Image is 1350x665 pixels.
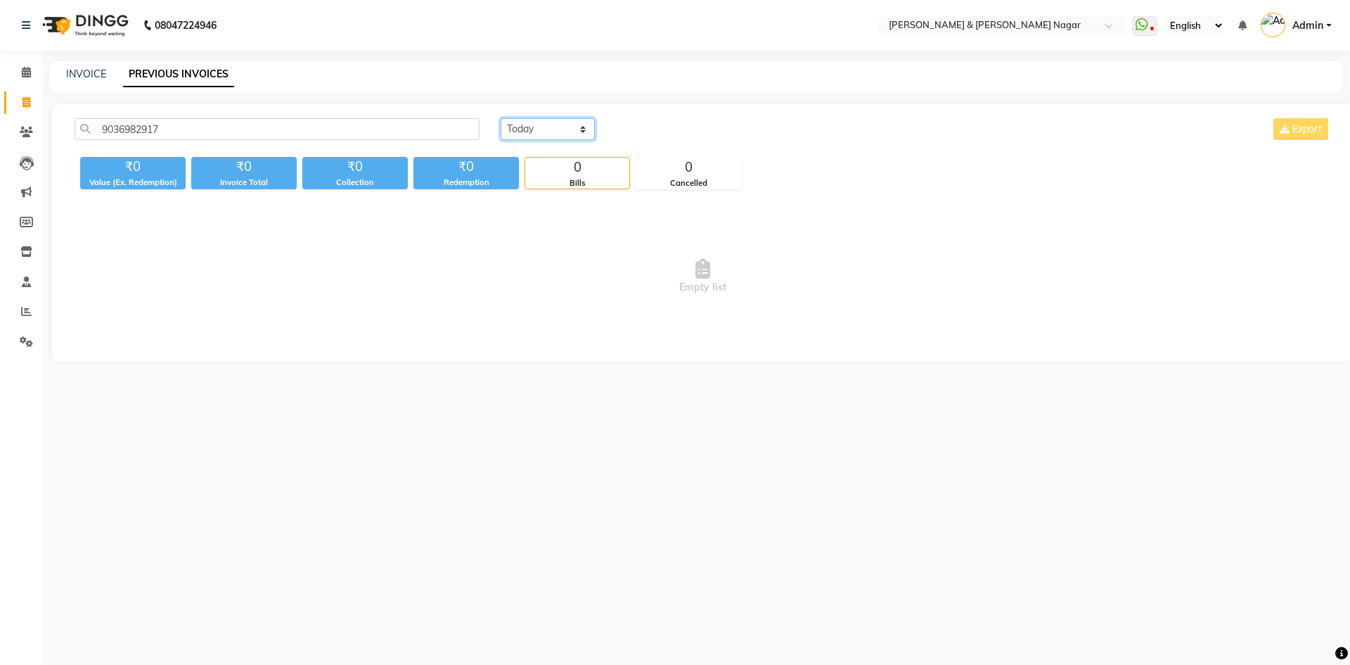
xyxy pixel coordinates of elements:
[413,157,519,177] div: ₹0
[66,68,106,80] a: INVOICE
[413,177,519,189] div: Redemption
[302,157,408,177] div: ₹0
[191,157,297,177] div: ₹0
[191,177,297,189] div: Invoice Total
[123,62,234,87] a: PREVIOUS INVOICES
[525,177,629,189] div: Bills
[80,157,186,177] div: ₹0
[80,177,186,189] div: Value (Ex. Redemption)
[75,206,1331,347] span: Empty list
[1261,13,1285,37] img: Admin
[636,158,740,177] div: 0
[155,6,217,45] b: 08047224946
[636,177,740,189] div: Cancelled
[1292,18,1323,33] span: Admin
[302,177,408,189] div: Collection
[75,118,480,140] input: Search by Name/Mobile/Email/Invoice No
[525,158,629,177] div: 0
[36,6,132,45] img: logo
